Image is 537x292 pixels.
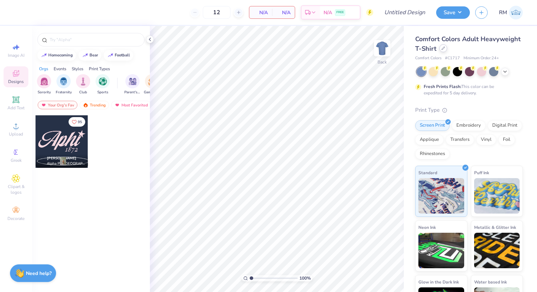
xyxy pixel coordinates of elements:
span: Puff Ink [474,169,489,176]
div: filter for Game Day [144,74,160,95]
div: Your Org's Fav [38,101,77,109]
span: Upload [9,131,23,137]
span: Greek [11,158,22,163]
img: Sorority Image [40,77,48,86]
span: N/A [324,9,332,16]
span: N/A [276,9,291,16]
span: Metallic & Glitter Ink [474,224,516,231]
span: Fraternity [56,90,72,95]
img: Game Day Image [148,77,156,86]
img: Club Image [79,77,87,86]
button: filter button [144,74,160,95]
div: Rhinestones [415,149,450,159]
img: Fraternity Image [60,77,67,86]
button: homecoming [37,50,76,61]
span: [PERSON_NAME] [47,156,76,161]
button: bear [78,50,101,61]
span: Image AI [8,53,25,58]
span: Neon Ink [418,224,436,231]
button: filter button [76,74,90,95]
img: Back [375,41,389,55]
div: Print Type [415,106,523,114]
button: filter button [124,74,141,95]
span: Clipart & logos [4,184,28,195]
img: Sports Image [99,77,107,86]
span: Decorate [7,216,25,221]
input: – – [203,6,230,19]
span: Glow in the Dark Ink [418,278,459,286]
a: RM [499,6,523,20]
span: Minimum Order: 24 + [463,55,499,61]
div: bear [89,53,98,57]
img: most_fav.gif [41,103,47,108]
span: N/A [254,9,268,16]
div: filter for Sports [96,74,110,95]
div: Events [54,66,66,72]
span: Club [79,90,87,95]
button: filter button [37,74,51,95]
span: Parent's Weekend [124,90,141,95]
div: Screen Print [415,120,450,131]
input: Try "Alpha" [49,36,140,43]
div: Back [378,59,387,65]
strong: Fresh Prints Flash: [424,84,461,89]
div: Trending [80,101,109,109]
img: Standard [418,178,464,214]
div: Foil [498,134,515,145]
button: Like [69,117,85,127]
button: Save [436,6,470,19]
img: Neon Ink [418,233,464,268]
img: Riley Mcdonald [509,6,523,20]
div: Orgs [39,66,48,72]
div: filter for Club [76,74,90,95]
span: Comfort Colors Adult Heavyweight T-Shirt [415,35,521,53]
div: filter for Sorority [37,74,51,95]
button: filter button [56,74,72,95]
div: Transfers [446,134,474,145]
span: FREE [336,10,344,15]
div: homecoming [48,53,73,57]
img: trending.gif [83,103,88,108]
div: Vinyl [476,134,496,145]
span: Comfort Colors [415,55,441,61]
div: Applique [415,134,444,145]
div: Styles [72,66,83,72]
div: Most Favorited [111,101,151,109]
span: # C1717 [445,55,460,61]
img: Parent's Weekend Image [129,77,137,86]
div: This color can be expedited for 5 day delivery. [424,83,511,96]
button: football [104,50,133,61]
img: Metallic & Glitter Ink [474,233,520,268]
span: Add Text [7,105,25,111]
div: football [115,53,130,57]
img: most_fav.gif [114,103,120,108]
div: filter for Parent's Weekend [124,74,141,95]
div: filter for Fraternity [56,74,72,95]
div: Print Types [89,66,110,72]
img: Puff Ink [474,178,520,214]
img: trend_line.gif [108,53,113,57]
span: Game Day [144,90,160,95]
span: Sorority [38,90,51,95]
button: filter button [96,74,110,95]
span: Designs [8,79,24,84]
span: Standard [418,169,437,176]
input: Untitled Design [379,5,431,20]
span: RM [499,9,507,17]
div: Digital Print [488,120,522,131]
span: Water based Ink [474,278,507,286]
span: Sports [97,90,108,95]
span: 100 % [299,275,311,281]
span: 95 [78,120,82,124]
span: Alpha Phi, [GEOGRAPHIC_DATA][US_STATE], [PERSON_NAME] [47,161,85,166]
img: trend_line.gif [82,53,88,57]
strong: Need help? [26,270,51,277]
div: Embroidery [452,120,486,131]
img: trend_line.gif [41,53,47,57]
